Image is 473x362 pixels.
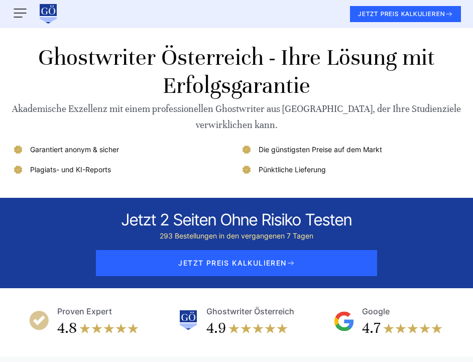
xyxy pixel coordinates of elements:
img: stars [383,318,443,338]
div: Google [362,304,390,318]
li: Pünktliche Lieferung [241,164,461,176]
img: Ghostwriter [178,310,198,330]
li: Garantiert anonym & sicher [12,144,232,156]
div: Ghostwriter Österreich [206,304,294,318]
img: stars [228,318,288,338]
li: Die günstigsten Preise auf dem Markt [241,144,461,156]
img: Pünktliche Lieferung [241,164,253,176]
img: wirschreiben [38,4,58,24]
span: JETZT PREIS KALKULIEREN [96,250,377,276]
img: stars [79,318,139,338]
div: 4.8 [57,318,77,338]
img: Menu open [12,5,28,21]
div: Proven Expert [57,304,112,318]
img: Plagiats- und KI-Reports [12,164,24,176]
h1: Ghostwriter Österreich - Ihre Lösung mit Erfolgsgarantie [12,44,461,100]
div: Jetzt 2 seiten ohne risiko testen [122,210,352,230]
img: Proven Expert [29,310,49,330]
img: Google Reviews [334,311,354,331]
div: 4.7 [362,318,381,338]
div: 4.9 [206,318,226,338]
div: Akademische Exzellenz mit einem professionellen Ghostwriter aus [GEOGRAPHIC_DATA], der Ihre Studi... [12,101,461,133]
button: JETZT PREIS KALKULIEREN [350,6,461,22]
img: Garantiert anonym & sicher [12,144,24,156]
li: Plagiats- und KI-Reports [12,164,232,176]
div: 293 Bestellungen in den vergangenen 7 Tagen [122,230,352,242]
img: Die günstigsten Preise auf dem Markt [241,144,253,156]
